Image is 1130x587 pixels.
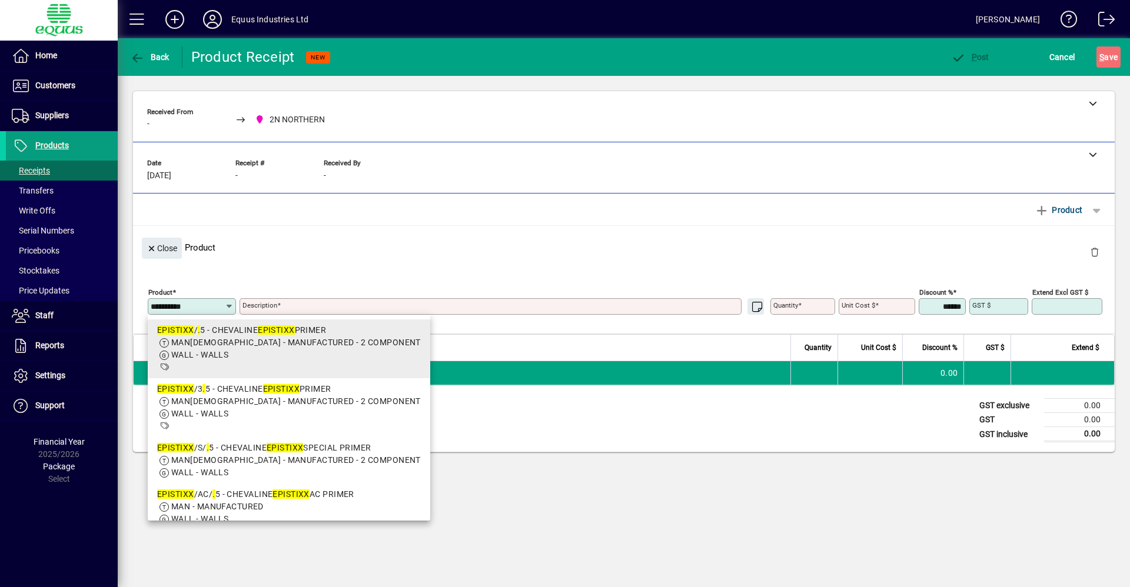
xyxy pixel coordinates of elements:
em: . [202,384,205,393]
span: ost [951,52,989,62]
span: Back [130,52,169,62]
span: MAN[DEMOGRAPHIC_DATA] - MANUFACTURED - 2 COMPONENT [171,338,421,347]
a: Write Offs [6,201,118,221]
span: Reports [35,341,64,350]
button: Post [948,46,992,68]
span: Suppliers [35,111,69,120]
span: P [972,52,977,62]
mat-option: EPISTIXX/S/.5 - CHEVALINE EPISTIXX SPECIAL PRIMER [148,437,430,483]
td: GST [973,413,1044,427]
mat-label: Extend excl GST $ [1032,288,1088,296]
mat-option: EPISTIXX/.5 - CHEVALINE EPISTIXX PRIMER [148,319,430,378]
mat-option: EPISTIXX/AC/.5 - CHEVALINE EPISTIXX AC PRIMER [148,483,430,542]
span: Price Updates [12,286,69,295]
span: WALL - WALLS [171,468,228,477]
mat-label: Description [242,301,277,309]
em: EPISTIXX [157,443,194,452]
app-page-header-button: Delete [1081,246,1109,257]
em: . [198,325,200,335]
mat-label: Discount % [919,288,953,296]
span: - [235,171,238,181]
span: - [324,171,326,181]
td: 0.00 [1044,399,1115,413]
em: EPISTIXX [157,325,194,335]
span: Home [35,51,57,60]
span: Financial Year [34,437,85,446]
span: Package [43,462,75,471]
em: EPISTIXX [272,489,310,499]
div: /S/ 5 - CHEVALINE SPECIAL PRIMER [157,442,421,454]
a: Settings [6,361,118,391]
button: Delete [1081,238,1109,266]
button: Close [142,238,182,259]
div: Product Receipt [191,48,295,66]
span: NEW [311,54,325,61]
td: GST exclusive [973,399,1044,413]
a: Pricebooks [6,241,118,261]
span: Close [147,239,177,258]
button: Add [156,9,194,30]
div: / 5 - CHEVALINE PRIMER [157,324,421,336]
em: . [212,489,215,499]
em: EPISTIXX [263,384,300,393]
span: Discount % [922,341,958,354]
mat-option: EPISTIXX/3.5 - CHEVALINE EPISTIXX PRIMER [148,378,430,437]
em: EPISTIXX [157,489,194,499]
span: Stocktakes [12,266,59,275]
div: /AC/ 5 - CHEVALINE AC PRIMER [157,488,421,501]
a: Receipts [6,161,118,181]
span: Support [35,401,65,410]
span: Transfers [12,186,54,195]
span: Quantity [805,341,832,354]
em: EPISTIXX [157,384,194,393]
span: Settings [35,371,65,380]
div: /3 5 - CHEVALINE PRIMER [157,383,421,395]
a: Price Updates [6,281,118,301]
a: Stocktakes [6,261,118,281]
em: EPISTIXX [267,443,304,452]
mat-label: Unit Cost $ [842,301,875,309]
span: S [1099,52,1104,62]
a: Serial Numbers [6,221,118,241]
em: . [207,443,209,452]
div: Equus Industries Ltd [231,10,309,29]
em: EPISTIXX [258,325,295,335]
span: - [147,119,149,129]
span: MAN - MANUFACTURED [171,502,264,511]
app-page-header-button: Back [118,46,182,68]
mat-label: Quantity [773,301,798,309]
span: Extend $ [1072,341,1099,354]
td: 0.00 [902,361,963,385]
span: [DATE] [147,171,171,181]
a: Staff [6,301,118,331]
span: WALL - WALLS [171,514,228,523]
a: Support [6,391,118,421]
span: 2N NORTHERN [270,114,325,126]
a: Knowledge Base [1052,2,1078,41]
mat-label: Product [148,288,172,296]
button: Save [1096,46,1121,68]
span: 2N NORTHERN [252,112,330,127]
span: Serial Numbers [12,226,74,235]
span: MAN[DEMOGRAPHIC_DATA] - MANUFACTURED - 2 COMPONENT [171,455,421,465]
a: Suppliers [6,101,118,131]
button: Cancel [1046,46,1078,68]
span: MAN[DEMOGRAPHIC_DATA] - MANUFACTURED - 2 COMPONENT [171,396,421,406]
a: Home [6,41,118,71]
span: GST $ [986,341,1005,354]
span: Customers [35,81,75,90]
span: Receipts [12,166,50,175]
button: Profile [194,9,231,30]
span: WALL - WALLS [171,409,228,418]
span: Unit Cost $ [861,341,896,354]
td: GST inclusive [973,427,1044,442]
mat-label: GST $ [972,301,991,309]
a: Customers [6,71,118,101]
td: 0.00 [1044,413,1115,427]
a: Logout [1089,2,1115,41]
span: Staff [35,311,54,320]
td: 0.00 [1044,427,1115,442]
span: Write Offs [12,206,55,215]
div: [PERSON_NAME] [976,10,1040,29]
span: WALL - WALLS [171,350,228,359]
